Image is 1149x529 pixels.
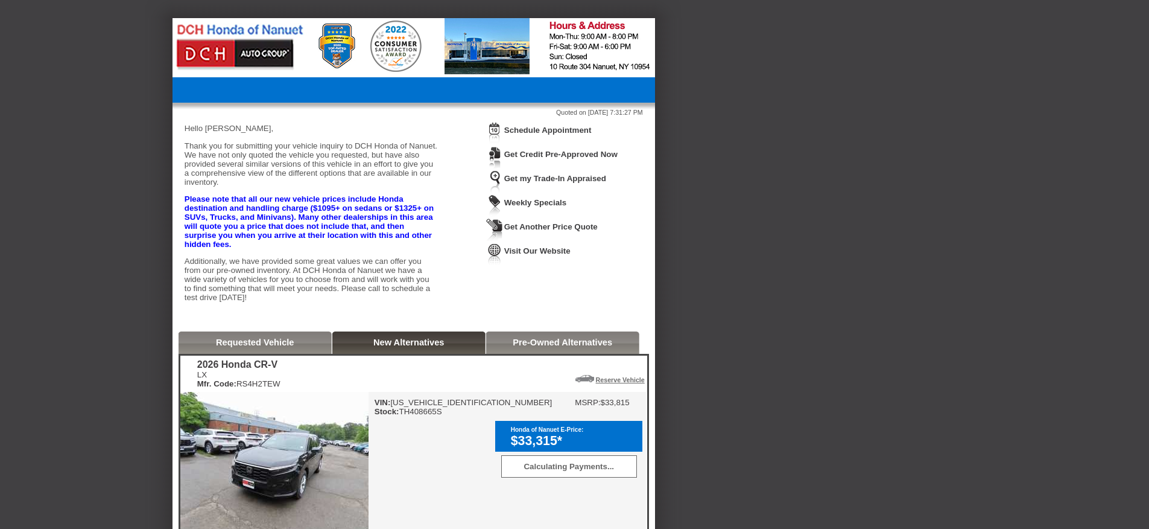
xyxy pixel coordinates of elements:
[373,338,445,347] a: New Alternatives
[504,222,598,231] a: Get Another Price Quote
[486,170,503,193] img: Icon_TradeInAppraisal.png
[504,246,571,255] a: Visit Our Website
[501,455,637,478] div: Calculating Payments...
[185,141,438,187] p: Thank you for submitting your vehicle inquiry to DCH Honda of Nanuet. We have not only quoted the...
[185,257,438,302] p: Additionally, we have provided some great values we can offer you from our pre-owned inventory. A...
[375,398,552,416] div: [US_VEHICLE_IDENTIFICATION_NUMBER] TH408665S
[575,375,594,382] img: Icon_ReserveVehicleCar.png
[596,376,645,383] a: Reserve Vehicle
[486,219,503,241] img: Icon_GetQuote.png
[486,146,503,168] img: Icon_CreditApproval.png
[575,398,600,407] td: MSRP:
[197,370,280,388] div: LX RS4H2TEW
[504,126,592,135] a: Schedule Appointment
[513,338,612,347] a: Pre-Owned Alternatives
[504,150,618,159] a: Get Credit Pre-Approved Now
[216,338,294,347] a: Requested Vehicle
[504,198,566,207] a: Weekly Specials
[486,122,503,144] img: Icon_ScheduleAppointment.png
[511,434,636,449] div: $33,315*
[486,243,503,265] img: Icon_VisitWebsite.png
[504,174,606,183] a: Get my Trade-In Appraised
[375,407,399,416] b: Stock:
[185,109,643,116] div: Quoted on [DATE] 7:31:27 PM
[197,359,280,370] div: 2026 Honda CR-V
[197,379,236,388] b: Mfr. Code:
[375,398,391,407] b: VIN:
[511,426,584,433] font: Honda of Nanuet E-Price:
[601,398,630,407] td: $33,815
[185,124,438,133] p: Hello [PERSON_NAME],
[486,194,503,217] img: Icon_WeeklySpecials.png
[185,194,434,249] strong: Please note that all our new vehicle prices include Honda destination and handling charge ($1095+...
